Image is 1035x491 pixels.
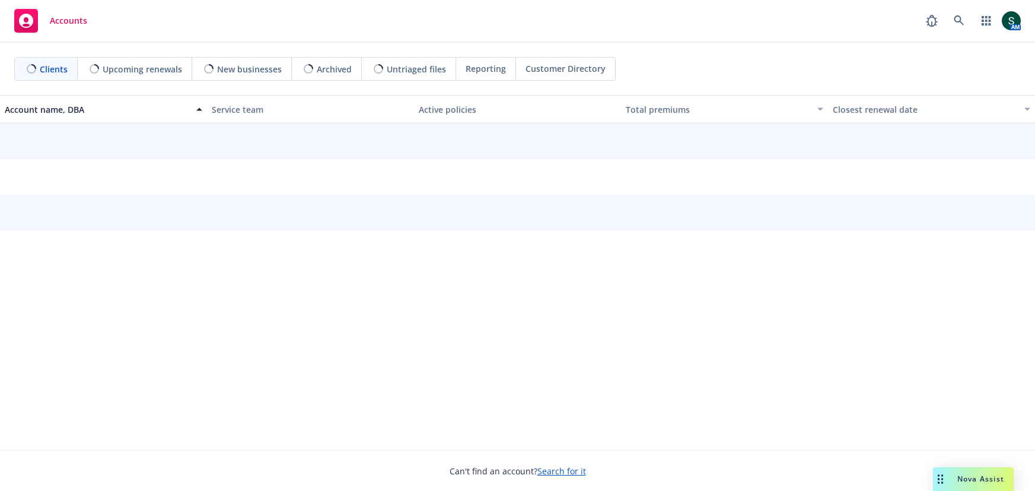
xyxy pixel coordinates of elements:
button: Nova Assist [933,467,1014,491]
button: Active policies [414,95,621,123]
a: Switch app [975,9,998,33]
span: New businesses [217,63,282,75]
a: Search [947,9,971,33]
span: Untriaged files [387,63,446,75]
div: Service team [212,103,409,116]
a: Accounts [9,4,92,37]
span: Archived [317,63,352,75]
a: Report a Bug [920,9,944,33]
div: Active policies [419,103,616,116]
span: Reporting [466,62,506,75]
span: Customer Directory [526,62,606,75]
div: Account name, DBA [5,103,189,116]
div: Closest renewal date [833,103,1017,116]
img: photo [1002,11,1021,30]
span: Nova Assist [957,474,1004,484]
span: Clients [40,63,68,75]
span: Upcoming renewals [103,63,182,75]
button: Total premiums [621,95,828,123]
div: Drag to move [933,467,948,491]
span: Can't find an account? [450,465,586,477]
button: Service team [207,95,414,123]
span: Accounts [50,16,87,26]
div: Total premiums [626,103,810,116]
button: Closest renewal date [828,95,1035,123]
a: Search for it [537,465,586,477]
